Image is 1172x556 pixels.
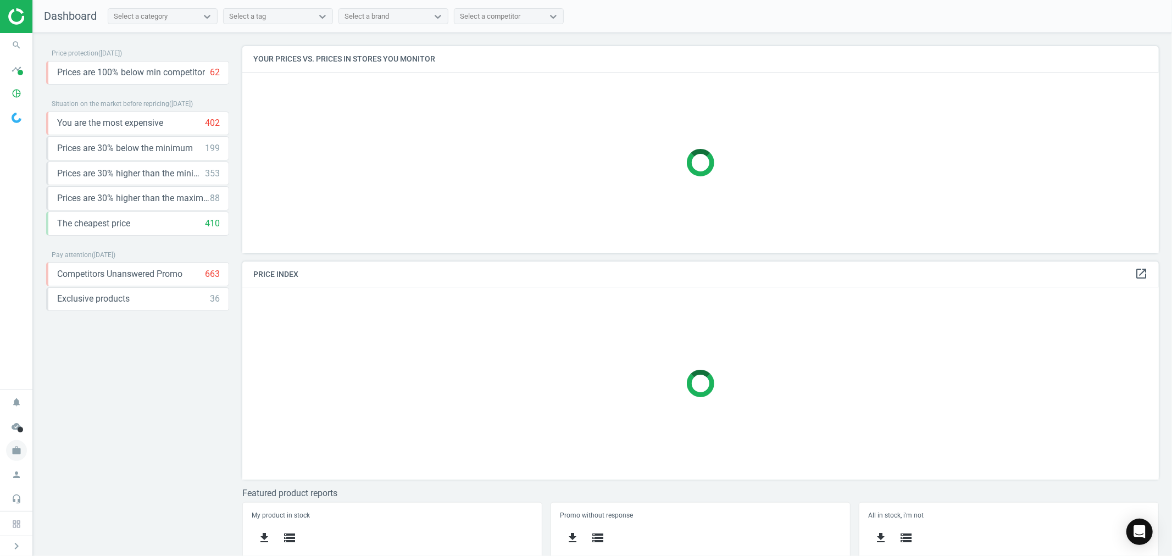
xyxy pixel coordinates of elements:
button: get_app [868,525,893,551]
i: get_app [258,531,271,544]
h4: Price Index [242,262,1159,287]
i: open_in_new [1135,267,1148,280]
button: chevron_right [3,539,30,553]
i: chevron_right [10,540,23,553]
div: Select a brand [345,12,389,21]
span: Prices are 30% higher than the minimum [57,168,205,180]
div: Open Intercom Messenger [1126,519,1153,545]
div: 402 [205,117,220,129]
div: 62 [210,66,220,79]
i: get_app [874,531,887,544]
button: storage [585,525,610,551]
i: search [6,35,27,55]
span: You are the most expensive [57,117,163,129]
h5: My product in stock [252,511,532,519]
h3: Featured product reports [242,488,1159,498]
span: Pay attention [52,251,92,259]
div: 410 [205,218,220,230]
h5: Promo without response [560,511,841,519]
i: headset_mic [6,488,27,509]
span: Prices are 30% below the minimum [57,142,193,154]
div: Select a competitor [460,12,520,21]
div: 88 [210,192,220,204]
h5: All in stock, i'm not [868,511,1149,519]
i: notifications [6,392,27,413]
span: ( [DATE] ) [98,49,122,57]
span: ( [DATE] ) [92,251,115,259]
i: cloud_done [6,416,27,437]
button: get_app [252,525,277,551]
span: The cheapest price [57,218,130,230]
i: timeline [6,59,27,80]
span: Situation on the market before repricing [52,100,169,108]
img: wGWNvw8QSZomAAAAABJRU5ErkJggg== [12,113,21,123]
i: storage [899,531,913,544]
span: Prices are 30% higher than the maximal [57,192,210,204]
a: open_in_new [1135,267,1148,281]
div: Select a category [114,12,168,21]
img: ajHJNr6hYgQAAAAASUVORK5CYII= [8,8,86,25]
span: Competitors Unanswered Promo [57,268,182,280]
i: pie_chart_outlined [6,83,27,104]
button: storage [277,525,302,551]
div: 199 [205,142,220,154]
span: Dashboard [44,9,97,23]
i: storage [591,531,604,544]
span: Exclusive products [57,293,130,305]
i: person [6,464,27,485]
div: 353 [205,168,220,180]
i: get_app [566,531,579,544]
span: Price protection [52,49,98,57]
button: get_app [560,525,585,551]
div: 36 [210,293,220,305]
i: work [6,440,27,461]
span: Prices are 100% below min competitor [57,66,205,79]
i: storage [283,531,296,544]
div: Select a tag [229,12,266,21]
button: storage [893,525,919,551]
h4: Your prices vs. prices in stores you monitor [242,46,1159,72]
div: 663 [205,268,220,280]
span: ( [DATE] ) [169,100,193,108]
